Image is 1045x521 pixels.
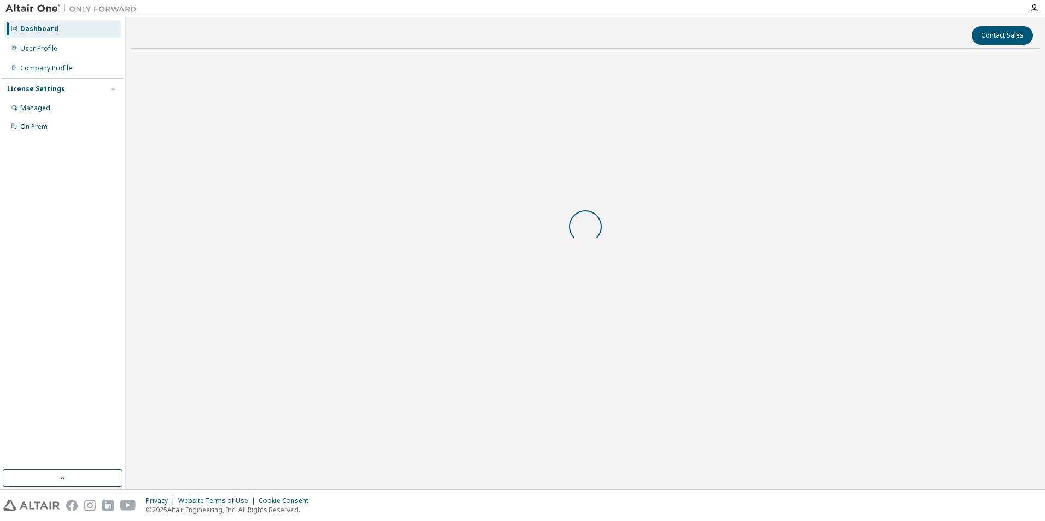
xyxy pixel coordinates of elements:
button: Contact Sales [972,26,1033,45]
div: Dashboard [20,25,58,33]
p: © 2025 Altair Engineering, Inc. All Rights Reserved. [146,505,315,514]
div: Privacy [146,496,178,505]
div: User Profile [20,44,57,53]
img: instagram.svg [84,500,96,511]
img: Altair One [5,3,142,14]
img: altair_logo.svg [3,500,60,511]
div: Cookie Consent [259,496,315,505]
img: linkedin.svg [102,500,114,511]
div: License Settings [7,85,65,93]
div: Website Terms of Use [178,496,259,505]
img: facebook.svg [66,500,78,511]
div: Managed [20,104,50,113]
img: youtube.svg [120,500,136,511]
div: Company Profile [20,64,72,73]
div: On Prem [20,122,48,131]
